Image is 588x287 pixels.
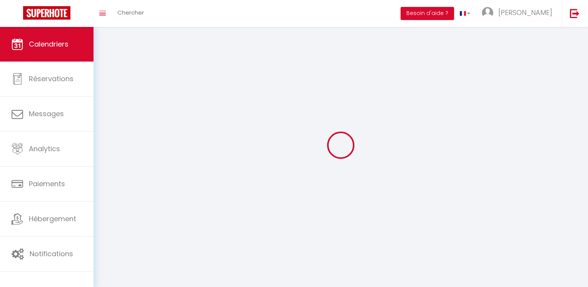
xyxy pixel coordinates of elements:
[117,8,144,17] span: Chercher
[482,7,493,18] img: ...
[29,109,64,118] span: Messages
[29,39,68,49] span: Calendriers
[23,6,70,20] img: Super Booking
[29,179,65,189] span: Paiements
[401,7,454,20] button: Besoin d'aide ?
[30,249,73,259] span: Notifications
[29,214,76,224] span: Hébergement
[498,8,552,17] span: [PERSON_NAME]
[29,74,73,83] span: Réservations
[570,8,580,18] img: logout
[29,144,60,154] span: Analytics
